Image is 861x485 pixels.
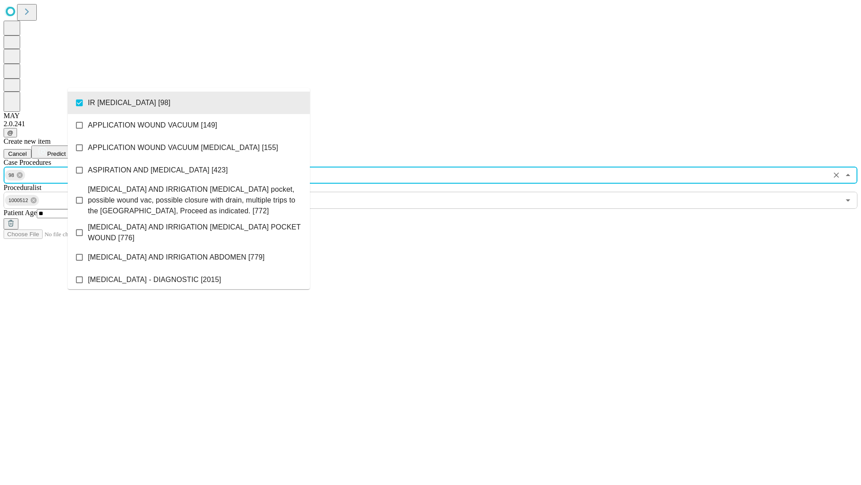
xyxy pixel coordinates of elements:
[88,222,303,243] span: [MEDICAL_DATA] AND IRRIGATION [MEDICAL_DATA] POCKET WOUND [776]
[88,120,217,131] span: APPLICATION WOUND VACUUM [149]
[88,142,278,153] span: APPLICATION WOUND VACUUM [MEDICAL_DATA] [155]
[88,252,265,263] span: [MEDICAL_DATA] AND IRRIGATION ABDOMEN [779]
[4,120,857,128] div: 2.0.241
[842,194,854,207] button: Open
[842,169,854,181] button: Close
[4,159,51,166] span: Scheduled Procedure
[4,149,31,159] button: Cancel
[31,145,73,159] button: Predict
[4,112,857,120] div: MAY
[4,137,51,145] span: Create new item
[4,209,37,216] span: Patient Age
[88,97,170,108] span: IR [MEDICAL_DATA] [98]
[830,169,843,181] button: Clear
[7,129,13,136] span: @
[88,184,303,216] span: [MEDICAL_DATA] AND IRRIGATION [MEDICAL_DATA] pocket, possible wound vac, possible closure with dr...
[5,170,25,181] div: 98
[5,195,39,206] div: 1000512
[88,274,221,285] span: [MEDICAL_DATA] - DIAGNOSTIC [2015]
[8,150,27,157] span: Cancel
[5,170,18,181] span: 98
[88,165,228,176] span: ASPIRATION AND [MEDICAL_DATA] [423]
[4,184,41,191] span: Proceduralist
[4,128,17,137] button: @
[5,195,32,206] span: 1000512
[47,150,65,157] span: Predict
